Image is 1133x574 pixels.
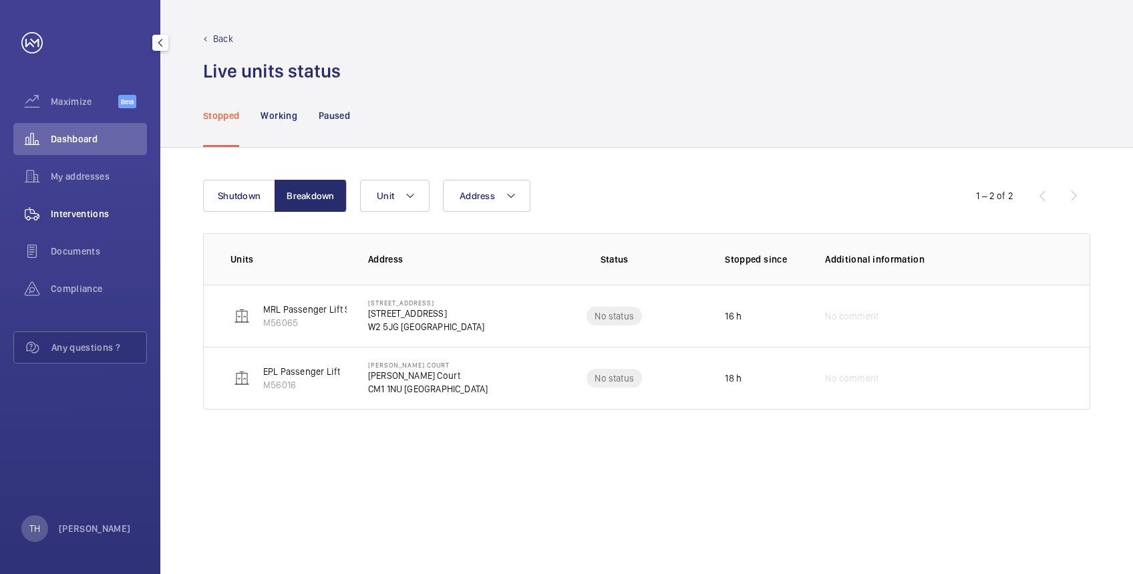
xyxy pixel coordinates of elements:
p: M56065 [263,316,365,329]
img: elevator.svg [234,308,250,324]
p: 18 h [725,372,742,385]
span: My addresses [51,170,147,183]
p: CM1 1NU [GEOGRAPHIC_DATA] [368,382,488,396]
p: W2 5JG [GEOGRAPHIC_DATA] [368,320,484,333]
p: Stopped [203,109,239,122]
p: Address [368,253,525,266]
p: [PERSON_NAME] Court [368,369,488,382]
p: TH [29,522,40,535]
span: Dashboard [51,132,147,146]
span: No comment [825,309,878,323]
span: No comment [825,372,878,385]
p: Status [534,253,694,266]
p: EPL Passenger Lift [263,365,340,378]
p: Back [213,32,233,45]
button: Unit [360,180,430,212]
p: [STREET_ADDRESS] [368,307,484,320]
span: Address [460,190,495,201]
p: MRL Passenger Lift SELE [263,303,365,316]
p: Units [230,253,347,266]
p: [PERSON_NAME] Court [368,361,488,369]
p: M56016 [263,378,340,392]
span: Compliance [51,282,147,295]
p: Additional information [825,253,1063,266]
p: Stopped since [725,253,804,266]
p: Working [261,109,297,122]
p: 16 h [725,309,742,323]
button: Shutdown [203,180,275,212]
span: Beta [118,95,136,108]
span: Any questions ? [51,341,146,354]
h1: Live units status [203,59,341,84]
p: No status [595,309,634,323]
p: No status [595,372,634,385]
button: Breakdown [275,180,347,212]
p: Paused [319,109,350,122]
p: [PERSON_NAME] [59,522,131,535]
img: elevator.svg [234,370,250,386]
p: [STREET_ADDRESS] [368,299,484,307]
span: Maximize [51,95,118,108]
span: Unit [377,190,394,201]
span: Documents [51,245,147,258]
button: Address [443,180,530,212]
div: 1 – 2 of 2 [976,189,1013,202]
span: Interventions [51,207,147,221]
